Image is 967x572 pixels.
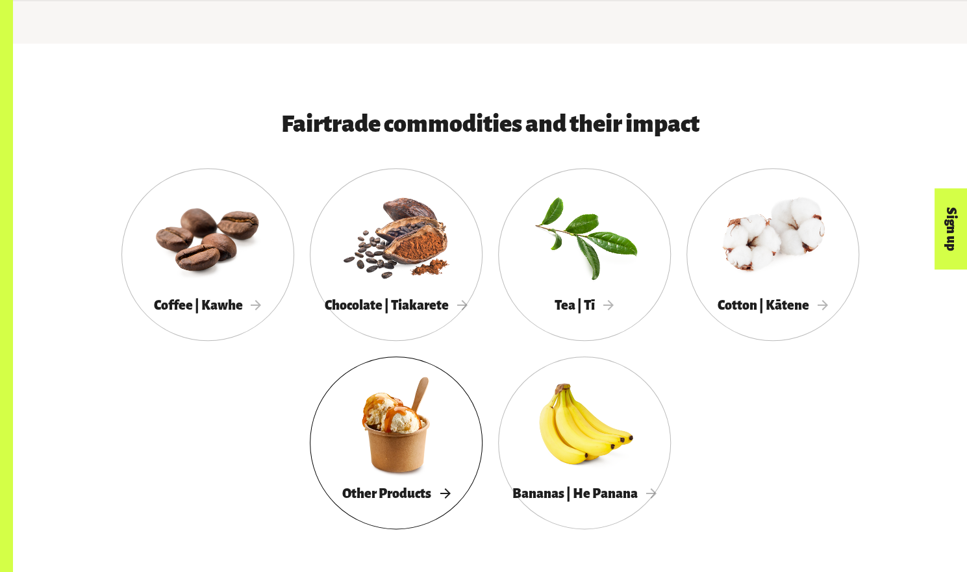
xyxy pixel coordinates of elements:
[498,168,671,341] a: Tea | Tī
[310,356,483,529] a: Other Products
[160,111,820,137] h3: Fairtrade commodities and their impact
[121,168,294,341] a: Coffee | Kawhe
[686,168,859,341] a: Cotton | Kātene
[718,298,828,312] span: Cotton | Kātene
[555,298,614,312] span: Tea | Tī
[154,298,262,312] span: Coffee | Kawhe
[325,298,468,312] span: Chocolate | Tiakarete
[310,168,483,341] a: Chocolate | Tiakarete
[498,356,671,529] a: Bananas | He Panana
[342,486,450,501] span: Other Products
[512,486,657,501] span: Bananas | He Panana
